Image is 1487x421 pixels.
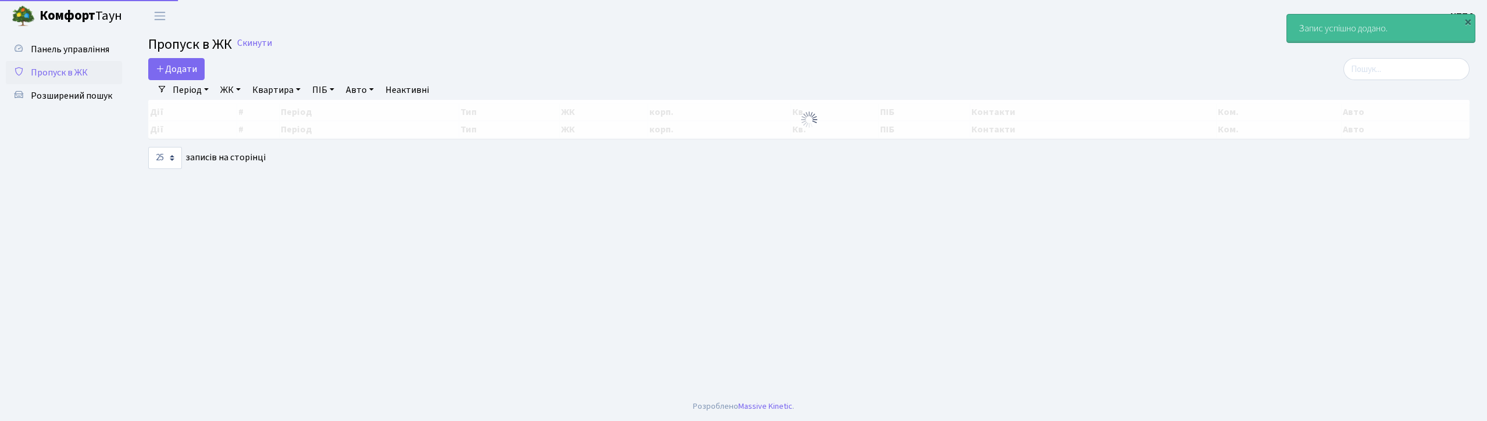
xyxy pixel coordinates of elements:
[6,38,122,61] a: Панель управління
[216,80,245,100] a: ЖК
[1462,16,1474,27] div: ×
[145,6,174,26] button: Переключити навігацію
[341,80,378,100] a: Авто
[1450,9,1473,23] a: КПП4
[738,400,792,412] a: Massive Kinetic
[40,6,95,25] b: Комфорт
[6,61,122,84] a: Пропуск в ЖК
[40,6,122,26] span: Таун
[148,58,205,80] a: Додати
[1450,10,1473,23] b: КПП4
[12,5,35,28] img: logo.png
[31,89,112,102] span: Розширений пошук
[1343,58,1470,80] input: Пошук...
[31,43,109,56] span: Панель управління
[148,147,182,169] select: записів на сторінці
[168,80,213,100] a: Період
[693,400,794,413] div: Розроблено .
[800,110,818,129] img: Обробка...
[156,63,197,75] span: Додати
[6,84,122,107] a: Розширений пошук
[148,147,266,169] label: записів на сторінці
[31,66,88,79] span: Пропуск в ЖК
[308,80,339,100] a: ПІБ
[248,80,305,100] a: Квартира
[381,80,434,100] a: Неактивні
[1287,15,1475,42] div: Запис успішно додано.
[237,38,272,49] a: Скинути
[148,34,232,55] span: Пропуск в ЖК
